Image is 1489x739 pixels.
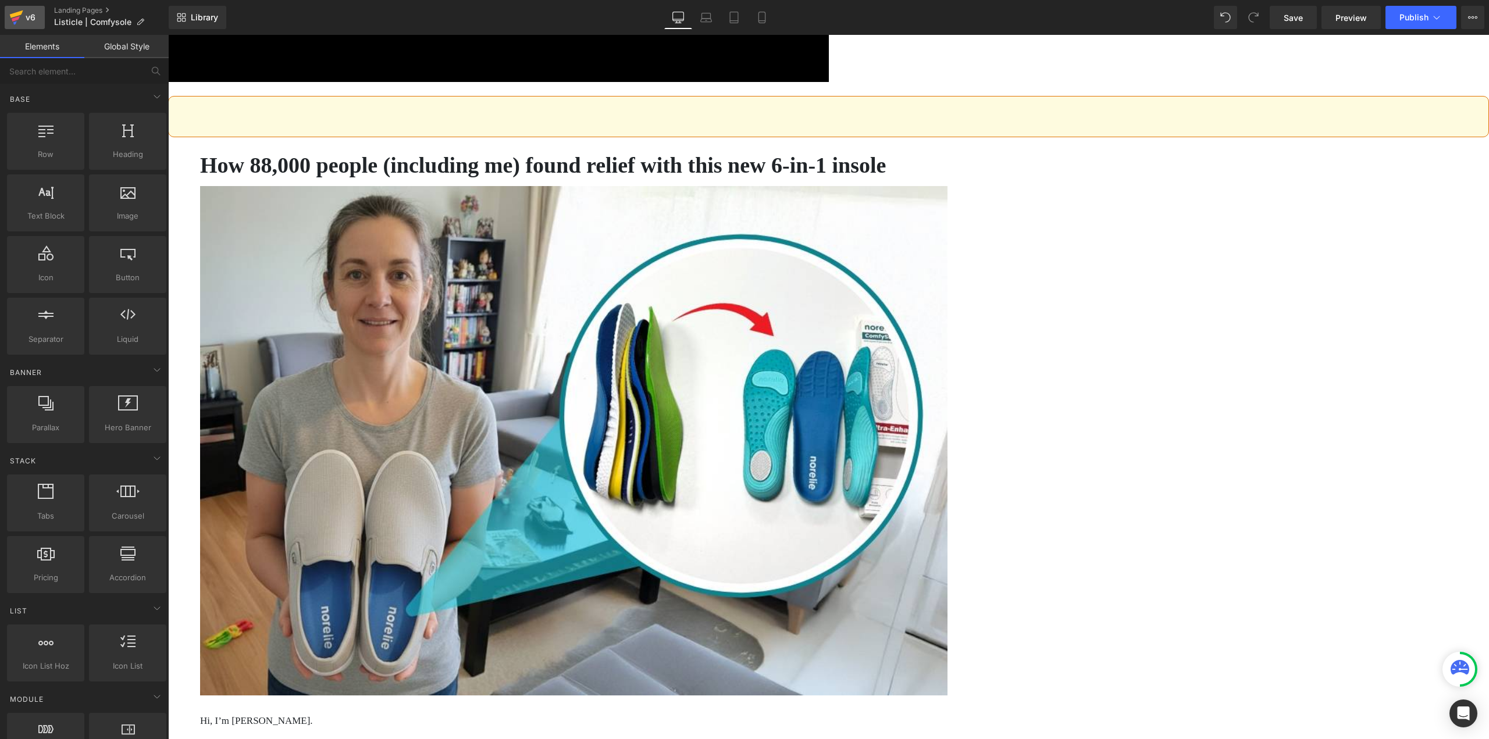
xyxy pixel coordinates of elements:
span: Save [1284,12,1303,24]
span: Pricing [10,572,81,584]
a: Mobile [748,6,776,29]
button: Publish [1385,6,1456,29]
div: Open Intercom Messenger [1449,699,1477,727]
span: Listicle | Comfysole [54,17,131,27]
span: Hero Banner [92,422,163,434]
span: Carousel [92,510,163,522]
span: Tabs [10,510,81,522]
span: Module [9,694,45,705]
span: Accordion [92,572,163,584]
a: Global Style [84,35,169,58]
span: Row [10,148,81,160]
p: Hi, I’m [PERSON_NAME]. [32,679,779,694]
span: Library [191,12,218,23]
span: Preview [1335,12,1367,24]
span: Icon [10,272,81,284]
span: Stack [9,455,37,466]
span: List [9,605,29,616]
span: Icon List [92,660,163,672]
span: Icon List Hoz [10,660,81,672]
a: Landing Pages [54,6,169,15]
a: v6 [5,6,45,29]
a: Tablet [720,6,748,29]
a: Laptop [692,6,720,29]
span: Parallax [10,422,81,434]
span: Banner [9,367,43,378]
p: For five years, I suffered from [MEDICAL_DATA] and [MEDICAL_DATA]. Every day was a struggle. Walk... [32,704,779,719]
a: New Library [169,6,226,29]
span: Publish [1399,13,1429,22]
a: Preview [1321,6,1381,29]
span: Image [92,210,163,222]
span: Button [92,272,163,284]
div: v6 [23,10,38,25]
button: Undo [1214,6,1237,29]
span: Liquid [92,333,163,345]
span: Text Block [10,210,81,222]
span: Separator [10,333,81,345]
a: Desktop [664,6,692,29]
h1: How 88,000 people (including me) found relief with this new 6-in-1 insole [32,116,779,145]
button: More [1461,6,1484,29]
span: Heading [92,148,163,160]
span: Base [9,94,31,105]
button: Redo [1242,6,1265,29]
